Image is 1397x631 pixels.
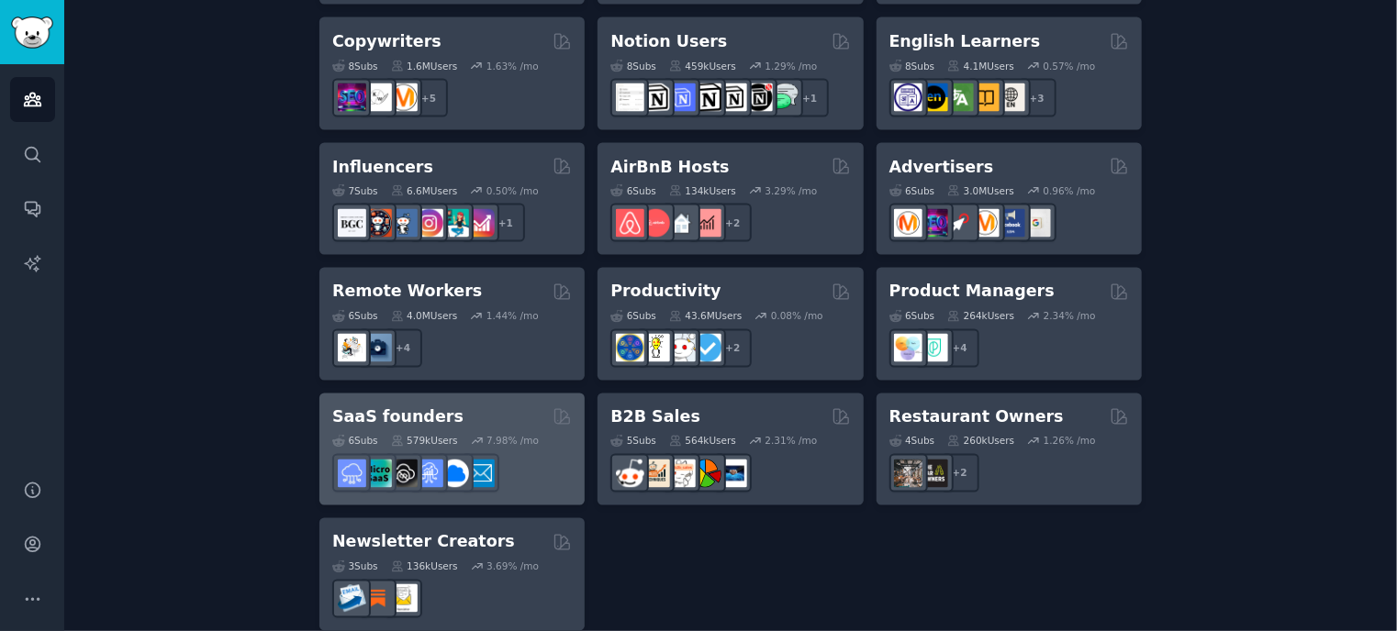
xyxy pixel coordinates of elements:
[693,83,721,112] img: NotionGeeks
[744,83,773,112] img: BestNotionTemplates
[616,209,644,238] img: airbnb_hosts
[642,334,670,362] img: lifehacks
[947,435,1014,448] div: 260k Users
[610,310,656,323] div: 6 Sub s
[947,310,1014,323] div: 264k Users
[945,83,974,112] img: language_exchange
[889,156,994,179] h2: Advertisers
[332,30,441,53] h2: Copywriters
[1044,435,1096,448] div: 1.26 % /mo
[466,209,495,238] img: InstagramGrowthTips
[713,329,752,368] div: + 2
[415,209,443,238] img: InstagramMarketing
[389,209,418,238] img: Instagram
[693,209,721,238] img: AirBnBInvesting
[971,83,1000,112] img: LearnEnglishOnReddit
[610,281,721,304] h2: Productivity
[338,459,366,488] img: SaaS
[332,281,482,304] h2: Remote Workers
[486,60,539,72] div: 1.63 % /mo
[667,83,696,112] img: FreeNotionTemplates
[486,560,539,573] div: 3.69 % /mo
[889,60,935,72] div: 8 Sub s
[669,184,736,197] div: 134k Users
[610,60,656,72] div: 8 Sub s
[338,584,366,613] img: Emailmarketing
[693,334,721,362] img: getdisciplined
[920,83,948,112] img: EnglishLearning
[894,209,922,238] img: marketing
[332,531,515,554] h2: Newsletter Creators
[894,334,922,362] img: ProductManagement
[332,310,378,323] div: 6 Sub s
[391,435,458,448] div: 579k Users
[1018,79,1056,117] div: + 3
[766,60,818,72] div: 1.29 % /mo
[441,209,469,238] img: influencermarketing
[389,83,418,112] img: content_marketing
[642,209,670,238] img: AirBnBHosts
[667,334,696,362] img: productivity
[889,184,935,197] div: 6 Sub s
[770,83,799,112] img: NotionPromote
[1023,209,1051,238] img: googleads
[920,334,948,362] img: ProductMgmt
[667,459,696,488] img: b2b_sales
[719,83,747,112] img: AskNotion
[391,184,458,197] div: 6.6M Users
[997,83,1025,112] img: Learn_English
[363,209,392,238] img: socialmedia
[945,209,974,238] img: PPC
[669,310,742,323] div: 43.6M Users
[790,79,829,117] div: + 1
[415,459,443,488] img: SaaSSales
[1044,184,1096,197] div: 0.96 % /mo
[391,560,458,573] div: 136k Users
[363,83,392,112] img: KeepWriting
[920,459,948,488] img: BarOwners
[1044,310,1096,323] div: 2.34 % /mo
[441,459,469,488] img: B2BSaaS
[363,584,392,613] img: Substack
[486,435,539,448] div: 7.98 % /mo
[11,17,53,49] img: GummySearch logo
[409,79,448,117] div: + 5
[338,334,366,362] img: RemoteJobs
[466,459,495,488] img: SaaS_Email_Marketing
[766,184,818,197] div: 3.29 % /mo
[941,329,979,368] div: + 4
[610,184,656,197] div: 6 Sub s
[642,83,670,112] img: notioncreations
[389,584,418,613] img: Newsletters
[889,281,1055,304] h2: Product Managers
[332,184,378,197] div: 7 Sub s
[332,60,378,72] div: 8 Sub s
[667,209,696,238] img: rentalproperties
[889,310,935,323] div: 6 Sub s
[616,334,644,362] img: LifeProTips
[889,30,1041,53] h2: English Learners
[332,435,378,448] div: 6 Sub s
[894,459,922,488] img: restaurantowners
[766,435,818,448] div: 2.31 % /mo
[719,459,747,488] img: B_2_B_Selling_Tips
[997,209,1025,238] img: FacebookAds
[920,209,948,238] img: SEO
[391,310,458,323] div: 4.0M Users
[693,459,721,488] img: B2BSales
[391,60,458,72] div: 1.6M Users
[642,459,670,488] img: salestechniques
[1044,60,1096,72] div: 0.57 % /mo
[363,334,392,362] img: work
[889,406,1064,429] h2: Restaurant Owners
[941,454,979,493] div: + 2
[771,310,823,323] div: 0.08 % /mo
[947,184,1014,197] div: 3.0M Users
[669,60,736,72] div: 459k Users
[384,329,422,368] div: + 4
[616,459,644,488] img: sales
[332,560,378,573] div: 3 Sub s
[610,156,729,179] h2: AirBnB Hosts
[610,435,656,448] div: 5 Sub s
[486,310,539,323] div: 1.44 % /mo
